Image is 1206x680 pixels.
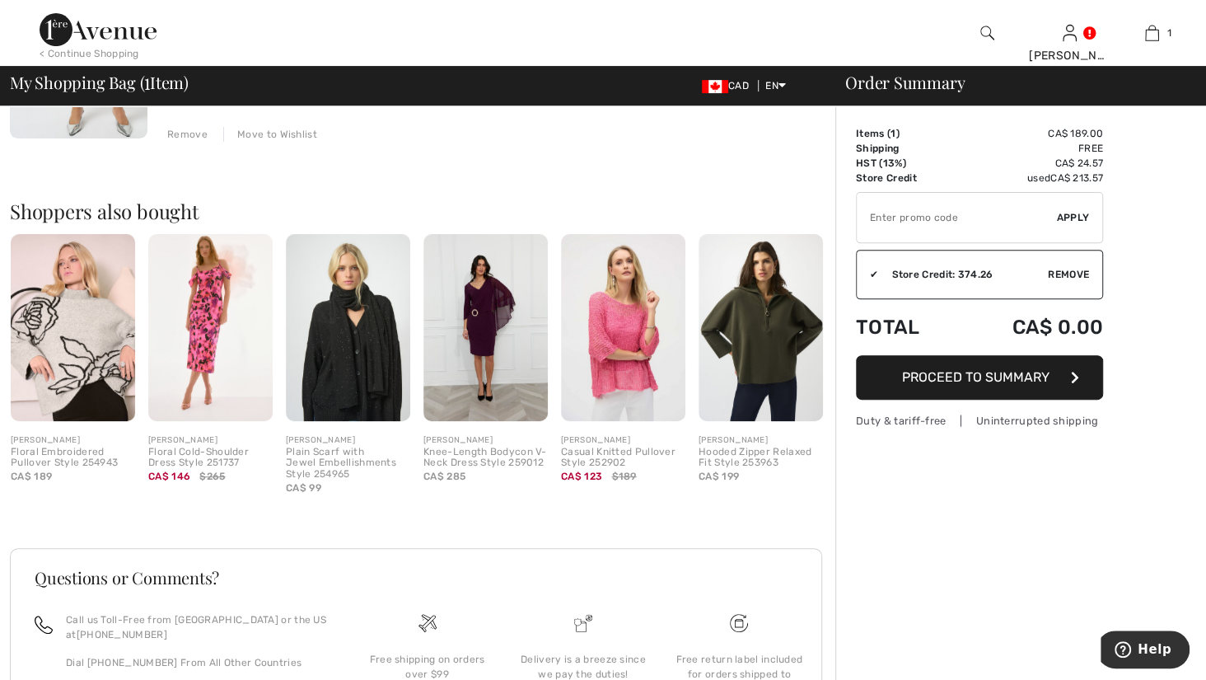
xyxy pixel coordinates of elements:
[1057,210,1090,225] span: Apply
[77,629,167,640] a: [PHONE_NUMBER]
[286,234,410,421] img: Plain Scarf with Jewel Embellishments Style 254965
[1063,23,1077,43] img: My Info
[958,299,1103,355] td: CA$ 0.00
[902,369,1049,385] span: Proceed to Summary
[1063,25,1077,40] a: Sign In
[856,171,958,185] td: Store Credit
[958,141,1103,156] td: Free
[702,80,728,93] img: Canadian Dollar
[423,447,548,470] div: Knee-Length Bodycon V-Neck Dress Style 259012
[856,141,958,156] td: Shipping
[699,447,823,470] div: Hooded Zipper Relaxed Fit Style 253963
[10,201,835,221] h2: Shoppers also bought
[561,434,685,447] div: [PERSON_NAME]
[730,614,748,632] img: Free shipping on orders over $99
[148,434,273,447] div: [PERSON_NAME]
[144,70,150,91] span: 1
[958,126,1103,141] td: CA$ 189.00
[35,570,797,586] h3: Questions or Comments?
[423,471,465,482] span: CA$ 285
[611,469,636,484] span: $189
[699,234,823,421] img: Hooded Zipper Relaxed Fit Style 253963
[958,156,1103,171] td: CA$ 24.57
[418,614,437,632] img: Free shipping on orders over $99
[148,447,273,470] div: Floral Cold-Shoulder Dress Style 251737
[958,171,1103,185] td: used
[167,127,208,142] div: Remove
[980,23,994,43] img: search the website
[11,234,135,421] img: Floral Embroidered Pullover Style 254943
[199,469,225,484] span: $265
[857,267,878,282] div: ✔
[40,13,157,46] img: 1ère Avenue
[11,447,135,470] div: Floral Embroidered Pullover Style 254943
[699,471,739,482] span: CA$ 199
[561,234,685,421] img: Casual Knitted Pullover Style 252902
[765,80,786,91] span: EN
[890,128,895,139] span: 1
[1111,23,1192,43] a: 1
[286,434,410,447] div: [PERSON_NAME]
[286,482,321,494] span: CA$ 99
[1167,26,1171,40] span: 1
[40,46,139,61] div: < Continue Shopping
[148,234,273,421] img: Floral Cold-Shoulder Dress Style 251737
[561,471,602,482] span: CA$ 123
[423,434,548,447] div: [PERSON_NAME]
[11,434,135,447] div: [PERSON_NAME]
[423,234,548,421] img: Knee-Length Bodycon V-Neck Dress Style 259012
[856,126,958,141] td: Items ( )
[825,74,1196,91] div: Order Summary
[1101,631,1190,672] iframe: Opens a widget where you can find more information
[1048,267,1089,282] span: Remove
[35,616,53,634] img: call
[11,471,52,482] span: CA$ 189
[856,299,958,355] td: Total
[561,447,685,470] div: Casual Knitted Pullover Style 252902
[856,156,958,171] td: HST (13%)
[223,127,317,142] div: Move to Wishlist
[148,471,190,482] span: CA$ 146
[878,267,1048,282] div: Store Credit: 374.26
[857,193,1057,242] input: Promo code
[699,434,823,447] div: [PERSON_NAME]
[856,413,1103,429] div: Duty & tariff-free | Uninterrupted shipping
[1050,172,1103,184] span: CA$ 213.57
[1145,23,1159,43] img: My Bag
[574,614,592,632] img: Delivery is a breeze since we pay the duties!
[1029,47,1110,64] div: [PERSON_NAME]
[66,612,330,642] p: Call us Toll-Free from [GEOGRAPHIC_DATA] or the US at
[856,355,1103,400] button: Proceed to Summary
[66,655,330,670] p: Dial [PHONE_NUMBER] From All Other Countries
[286,447,410,481] div: Plain Scarf with Jewel Embellishments Style 254965
[702,80,755,91] span: CAD
[10,74,189,91] span: My Shopping Bag ( Item)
